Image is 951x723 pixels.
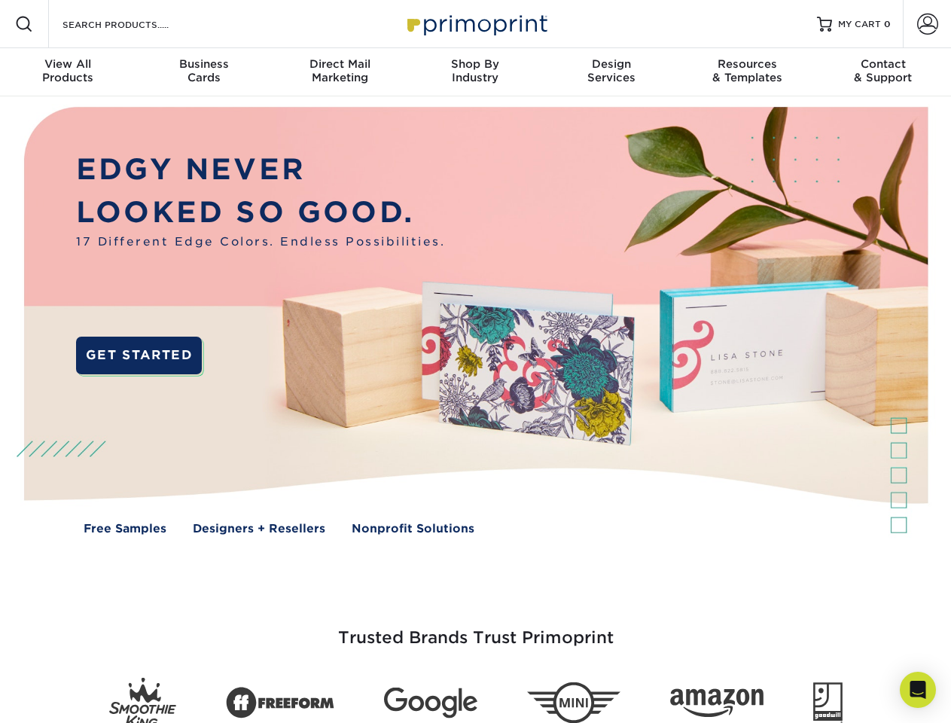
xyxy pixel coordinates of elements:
div: Marketing [272,57,407,84]
span: Business [136,57,271,71]
a: Free Samples [84,520,166,538]
div: & Support [815,57,951,84]
a: Contact& Support [815,48,951,96]
div: Services [544,57,679,84]
a: Shop ByIndustry [407,48,543,96]
div: Cards [136,57,271,84]
div: Industry [407,57,543,84]
input: SEARCH PRODUCTS..... [61,15,208,33]
span: 0 [884,19,891,29]
a: BusinessCards [136,48,271,96]
span: Contact [815,57,951,71]
div: Open Intercom Messenger [900,672,936,708]
a: Nonprofit Solutions [352,520,474,538]
a: Designers + Resellers [193,520,325,538]
div: & Templates [679,57,815,84]
img: Amazon [670,689,764,718]
p: EDGY NEVER [76,148,445,191]
span: Resources [679,57,815,71]
img: Google [384,688,477,718]
span: Design [544,57,679,71]
p: LOOKED SO GOOD. [76,191,445,234]
a: Direct MailMarketing [272,48,407,96]
a: Resources& Templates [679,48,815,96]
a: GET STARTED [76,337,202,374]
a: DesignServices [544,48,679,96]
span: Direct Mail [272,57,407,71]
span: Shop By [407,57,543,71]
span: 17 Different Edge Colors. Endless Possibilities. [76,233,445,251]
img: Primoprint [401,8,551,40]
img: Goodwill [813,682,843,723]
h3: Trusted Brands Trust Primoprint [35,592,916,666]
span: MY CART [838,18,881,31]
